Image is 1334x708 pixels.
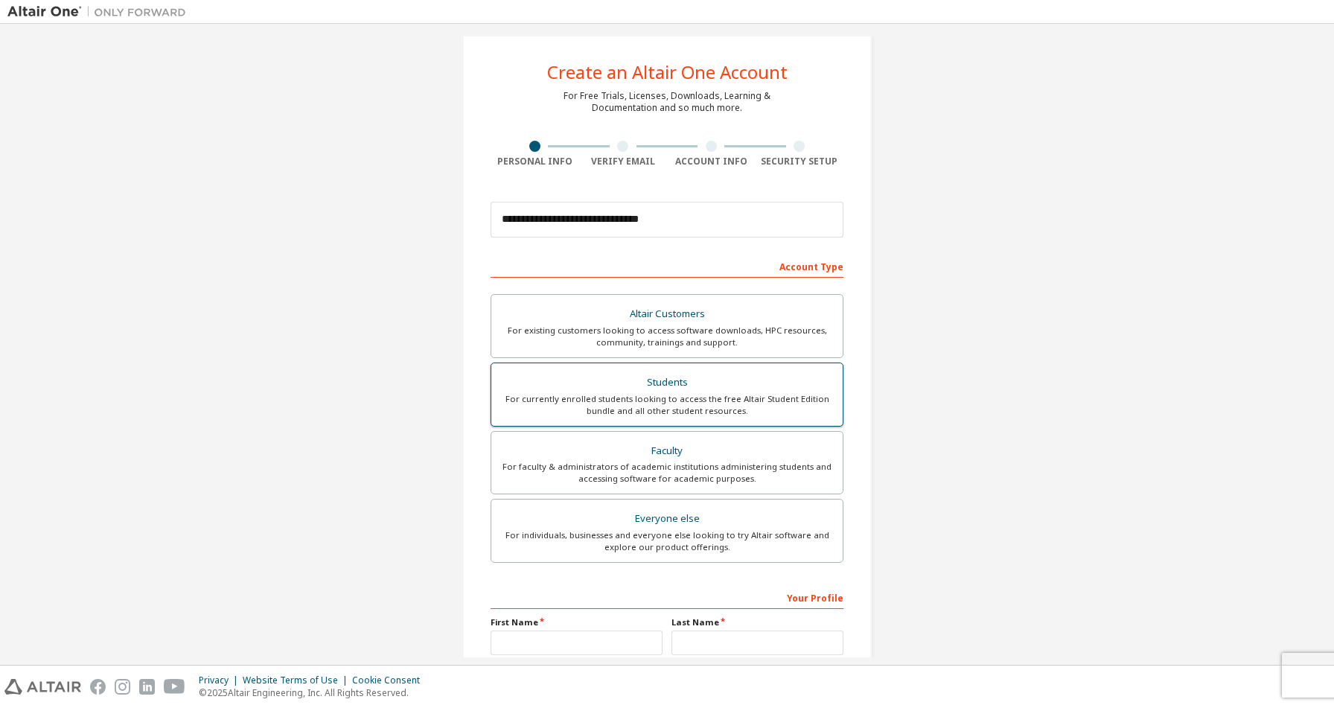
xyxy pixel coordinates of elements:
div: Account Info [667,156,756,168]
div: For Free Trials, Licenses, Downloads, Learning & Documentation and so much more. [564,90,770,114]
img: youtube.svg [164,679,185,695]
div: Everyone else [500,508,834,529]
img: Altair One [7,4,194,19]
div: Privacy [199,674,243,686]
p: © 2025 Altair Engineering, Inc. All Rights Reserved. [199,686,429,699]
div: For currently enrolled students looking to access the free Altair Student Edition bundle and all ... [500,393,834,417]
div: Faculty [500,441,834,462]
img: altair_logo.svg [4,679,81,695]
div: Cookie Consent [352,674,429,686]
img: linkedin.svg [139,679,155,695]
img: instagram.svg [115,679,130,695]
img: facebook.svg [90,679,106,695]
label: First Name [491,616,663,628]
div: For existing customers looking to access software downloads, HPC resources, community, trainings ... [500,325,834,348]
div: Altair Customers [500,304,834,325]
div: Create an Altair One Account [547,63,788,81]
div: Verify Email [579,156,668,168]
div: For faculty & administrators of academic institutions administering students and accessing softwa... [500,461,834,485]
div: Students [500,372,834,393]
div: Website Terms of Use [243,674,352,686]
div: For individuals, businesses and everyone else looking to try Altair software and explore our prod... [500,529,834,553]
div: Account Type [491,254,843,278]
div: Security Setup [756,156,844,168]
div: Personal Info [491,156,579,168]
div: Your Profile [491,585,843,609]
label: Last Name [671,616,843,628]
